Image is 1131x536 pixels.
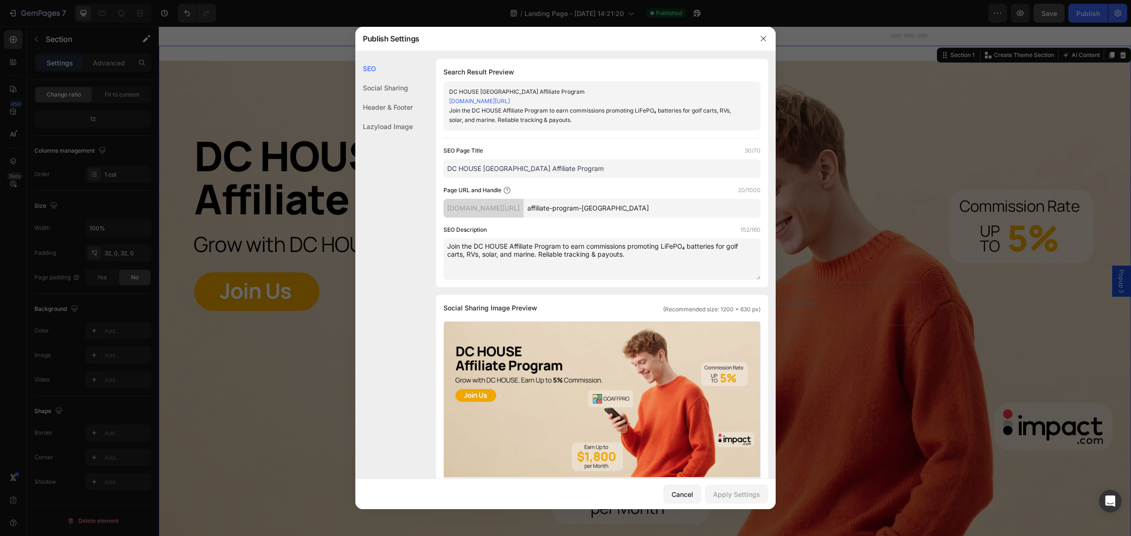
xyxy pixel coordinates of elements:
[443,302,537,314] span: Social Sharing Image Preview
[449,106,739,125] div: Join the DC HOUSE Affiliate Program to earn commissions promoting LiFePO₄ batteries for golf cart...
[672,489,693,499] div: Cancel
[355,59,413,78] div: SEO
[443,199,524,218] div: [DOMAIN_NAME][URL]
[449,97,510,105] a: [DOMAIN_NAME][URL]
[1099,490,1122,512] div: Open Intercom Messenger
[958,243,967,267] span: Popup 3
[355,97,413,117] div: Header & Footer
[524,199,761,218] input: Handle
[663,305,761,314] span: (Recommended size: 1200 x 630 px)
[790,24,818,33] div: Section 1
[355,117,413,136] div: Lazyload Image
[355,26,751,51] div: Publish Settings
[443,146,483,155] label: SEO Page Title
[740,225,761,235] label: 152/160
[713,489,760,499] div: Apply Settings
[902,23,943,34] button: AI Content
[443,66,761,78] h1: Search Result Preview
[664,485,701,504] button: Cancel
[443,186,501,195] label: Page URL and Handle
[443,225,487,235] label: SEO Description
[705,485,768,504] button: Apply Settings
[608,274,658,281] div: Drop element here
[443,159,761,178] input: Title
[745,146,761,155] label: 30/70
[738,186,761,195] label: 20/1000
[326,274,376,281] div: Drop element here
[449,87,739,97] div: DC HOUSE [GEOGRAPHIC_DATA] Affiliate Program
[835,24,895,33] p: Create Theme Section
[355,78,413,97] div: Social Sharing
